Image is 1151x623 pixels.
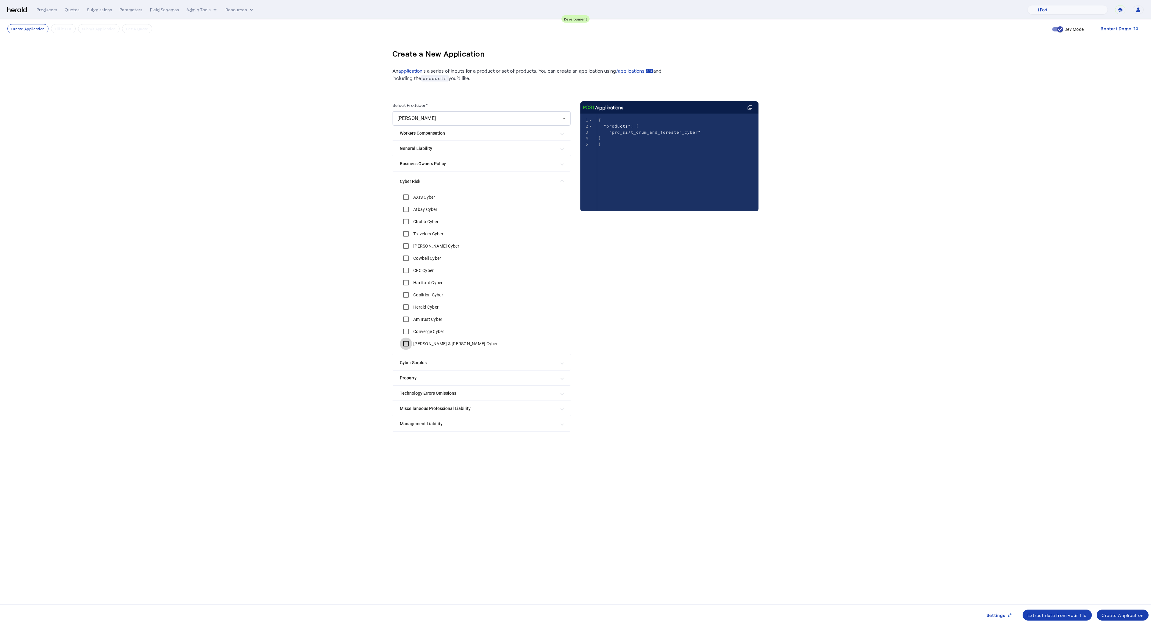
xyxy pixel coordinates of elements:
span: Settings [987,612,1006,618]
span: [PERSON_NAME] [397,115,436,121]
label: CFC Cyber [412,267,434,273]
span: Restart Demo [1101,25,1131,32]
span: products [421,75,449,81]
button: Settings [982,610,1018,621]
a: /applications [616,67,653,74]
button: internal dropdown menu [186,7,218,13]
span: "prd_si7t_crum_and_forester_cyber" [609,130,701,135]
span: POST [583,104,595,111]
mat-expansion-panel-header: Miscellaneous Professional Liability [393,401,571,416]
mat-expansion-panel-header: Management Liability [393,416,571,431]
mat-panel-title: Property [400,375,556,381]
label: Coalition Cyber [412,292,443,298]
mat-panel-title: Business Owners Policy [400,161,556,167]
label: Chubb Cyber [412,219,439,225]
mat-expansion-panel-header: Workers Compensation [393,126,571,140]
mat-expansion-panel-header: Cyber Surplus [393,355,571,370]
mat-expansion-panel-header: General Liability [393,141,571,156]
herald-code-block: /applications [580,101,758,199]
div: Producers [37,7,57,13]
div: Create Application [1102,612,1144,618]
div: 2 [580,123,589,129]
button: Create Application [1097,610,1149,621]
label: Dev Mode [1063,26,1084,32]
mat-panel-title: Cyber Surplus [400,360,556,366]
button: Fill it Out [51,24,75,33]
label: AmTrust Cyber [412,316,442,322]
h3: Create a New Application [393,44,485,63]
label: Converge Cyber [412,328,444,335]
button: Extract data from your file [1023,610,1092,621]
label: Travelers Cyber [412,231,443,237]
div: Quotes [65,7,80,13]
button: Submit Application [78,24,120,33]
mat-panel-title: Management Liability [400,421,556,427]
mat-expansion-panel-header: Property [393,371,571,385]
mat-panel-title: General Liability [400,145,556,152]
label: AXIS Cyber [412,194,435,200]
div: 1 [580,117,589,123]
button: Resources dropdown menu [225,7,254,13]
mat-panel-title: Cyber Risk [400,178,556,185]
span: : [ [598,124,639,129]
label: Herald Cyber [412,304,439,310]
mat-panel-title: Technology Errors Omissions [400,390,556,397]
a: application [398,68,422,74]
label: Cowbell Cyber [412,255,441,261]
label: [PERSON_NAME] Cyber [412,243,459,249]
div: 4 [580,135,589,141]
span: { [598,118,601,122]
div: Development [561,15,590,23]
span: "products" [604,124,631,129]
button: Get A Quote [122,24,152,33]
label: Select Producer* [393,103,428,108]
div: /applications [583,104,623,111]
label: [PERSON_NAME] & [PERSON_NAME] Cyber [412,341,498,347]
span: ] [598,136,601,140]
mat-panel-title: Workers Compensation [400,130,556,136]
div: Field Schemas [150,7,179,13]
mat-expansion-panel-header: Cyber Risk [393,172,571,191]
mat-expansion-panel-header: Business Owners Policy [393,156,571,171]
div: 3 [580,129,589,136]
div: Extract data from your file [1027,612,1087,618]
div: Cyber Risk [393,191,571,355]
div: Parameters [120,7,143,13]
p: An is a series of inputs for a product or set of products. You can create an application using an... [393,67,667,82]
div: Submissions [87,7,112,13]
img: Herald Logo [7,7,27,13]
div: 5 [580,141,589,147]
label: Hartford Cyber [412,280,443,286]
span: } [598,142,601,147]
label: Atbay Cyber [412,206,437,212]
mat-panel-title: Miscellaneous Professional Liability [400,405,556,412]
mat-expansion-panel-header: Technology Errors Omissions [393,386,571,400]
button: Restart Demo [1096,23,1144,34]
button: Create Application [7,24,48,33]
